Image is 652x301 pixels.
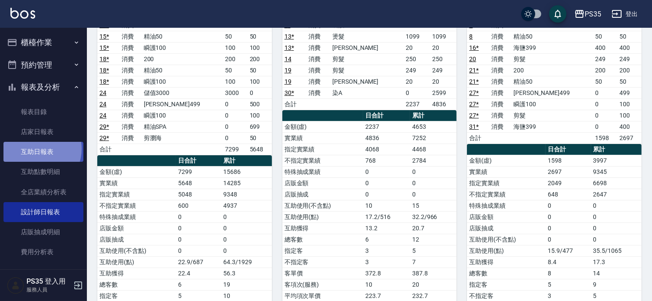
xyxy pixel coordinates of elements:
[546,279,591,290] td: 5
[363,132,410,144] td: 4836
[410,132,457,144] td: 7252
[469,22,473,29] a: 8
[330,65,404,76] td: 剪髮
[248,31,272,42] td: 50
[306,53,330,65] td: 消費
[593,53,617,65] td: 249
[546,189,591,200] td: 648
[571,5,605,23] button: PS35
[546,200,591,211] td: 0
[282,177,364,189] td: 店販金額
[617,65,642,76] td: 200
[591,279,642,290] td: 9
[223,76,248,87] td: 100
[593,132,617,144] td: 1598
[142,110,223,121] td: 瞬護100
[306,31,330,42] td: 消費
[306,76,330,87] td: 消費
[142,31,223,42] td: 精油50
[221,222,271,234] td: 0
[3,182,83,202] a: 全店業績分析表
[410,166,457,177] td: 0
[593,76,617,87] td: 50
[26,286,71,294] p: 服務人員
[489,76,511,87] td: 消費
[285,56,291,62] a: 14
[511,98,593,110] td: 瞬護100
[363,200,410,211] td: 10
[546,268,591,279] td: 8
[430,76,457,87] td: 20
[363,222,410,234] td: 13.2
[593,98,617,110] td: 0
[10,8,35,19] img: Logo
[591,234,642,245] td: 0
[176,222,221,234] td: 0
[97,222,176,234] td: 店販金額
[430,53,457,65] td: 250
[7,277,24,294] img: Person
[546,245,591,256] td: 15.9/477
[97,211,176,222] td: 特殊抽成業績
[363,110,410,121] th: 日合計
[176,211,221,222] td: 0
[282,155,364,166] td: 不指定實業績
[176,268,221,279] td: 22.4
[119,53,142,65] td: 消費
[142,76,223,87] td: 瞬護100
[221,234,271,245] td: 0
[404,76,430,87] td: 20
[282,121,364,132] td: 金額(虛)
[363,279,410,290] td: 10
[404,87,430,98] td: 0
[221,279,271,290] td: 19
[593,110,617,121] td: 0
[410,200,457,211] td: 15
[430,98,457,110] td: 4836
[223,42,248,53] td: 100
[591,200,642,211] td: 0
[248,65,272,76] td: 50
[591,245,642,256] td: 35.5/1065
[489,65,511,76] td: 消費
[142,98,223,110] td: [PERSON_NAME]499
[546,177,591,189] td: 2049
[591,144,642,155] th: 累計
[467,200,546,211] td: 特殊抽成業績
[285,67,291,74] a: 19
[410,189,457,200] td: 0
[404,42,430,53] td: 20
[330,87,404,98] td: 染A
[330,42,404,53] td: [PERSON_NAME]
[549,5,566,23] button: save
[3,142,83,162] a: 互助日報表
[119,98,142,110] td: 消費
[593,31,617,42] td: 50
[410,144,457,155] td: 4468
[363,256,410,268] td: 3
[282,268,364,279] td: 客單價
[585,9,601,20] div: PS35
[593,42,617,53] td: 400
[430,42,457,53] td: 20
[142,42,223,53] td: 瞬護100
[617,98,642,110] td: 100
[363,155,410,166] td: 768
[248,53,272,65] td: 200
[617,76,642,87] td: 50
[489,98,511,110] td: 消費
[511,87,593,98] td: [PERSON_NAME]499
[363,189,410,200] td: 0
[617,121,642,132] td: 400
[282,144,364,155] td: 指定實業績
[282,234,364,245] td: 總客數
[119,65,142,76] td: 消費
[430,87,457,98] td: 2599
[363,234,410,245] td: 6
[176,245,221,256] td: 0
[221,189,271,200] td: 9348
[119,110,142,121] td: 消費
[248,98,272,110] td: 500
[3,122,83,142] a: 店家日報表
[330,53,404,65] td: 剪髮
